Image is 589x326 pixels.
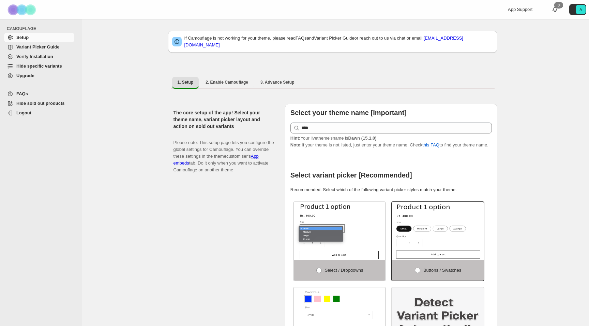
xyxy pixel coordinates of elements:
[173,132,274,173] p: Please note: This setup page lets you configure the global settings for Camouflage. You can overr...
[290,135,492,148] p: If your theme is not listed, just enter your theme name. Check to find your theme name.
[569,4,586,15] button: Avatar with initials A
[348,136,376,141] strong: Dawn (15.1.0)
[4,52,74,61] a: Verify Installation
[260,80,294,85] span: 3. Advance Setup
[290,186,492,193] p: Recommended: Select which of the following variant picker styles match your theme.
[290,136,301,141] strong: Hint:
[5,0,40,19] img: Camouflage
[576,5,586,14] span: Avatar with initials A
[16,54,53,59] span: Verify Installation
[4,89,74,99] a: FAQs
[296,36,307,41] a: FAQs
[422,142,439,147] a: this FAQ
[16,73,34,78] span: Upgrade
[4,42,74,52] a: Variant Picker Guide
[16,44,59,49] span: Variant Picker Guide
[4,99,74,108] a: Hide sold out products
[16,101,65,106] span: Hide sold out products
[294,202,386,260] img: Select / Dropdowns
[178,80,194,85] span: 1. Setup
[16,35,29,40] span: Setup
[4,33,74,42] a: Setup
[16,91,28,96] span: FAQs
[423,268,461,273] span: Buttons / Swatches
[392,202,484,260] img: Buttons / Swatches
[290,109,407,116] b: Select your theme name [Important]
[325,268,363,273] span: Select / Dropdowns
[552,6,558,13] a: 0
[173,109,274,130] h2: The core setup of the app! Select your theme name, variant picker layout and action on sold out v...
[16,63,62,69] span: Hide specific variants
[184,35,493,48] p: If Camouflage is not working for your theme, please read and or reach out to us via chat or email:
[290,136,377,141] span: Your live theme's name is
[4,108,74,118] a: Logout
[206,80,248,85] span: 2. Enable Camouflage
[508,7,532,12] span: App Support
[290,142,302,147] strong: Note:
[4,71,74,81] a: Upgrade
[4,61,74,71] a: Hide specific variants
[554,2,563,9] div: 0
[579,8,582,12] text: A
[16,110,31,115] span: Logout
[7,26,77,31] span: CAMOUFLAGE
[290,171,412,179] b: Select variant picker [Recommended]
[314,36,354,41] a: Variant Picker Guide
